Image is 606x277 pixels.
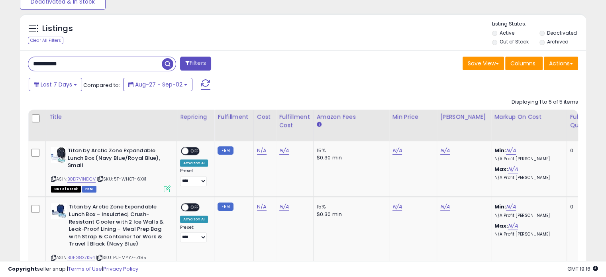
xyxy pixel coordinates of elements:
span: Compared to: [83,81,120,89]
b: Max: [494,165,508,173]
span: OFF [188,148,201,155]
div: Displaying 1 to 5 of 5 items [512,98,578,106]
div: Amazon AI [180,216,208,223]
a: N/A [506,147,516,155]
a: N/A [279,147,289,155]
div: Min Price [392,113,433,121]
div: [PERSON_NAME] [440,113,488,121]
th: The percentage added to the cost of goods (COGS) that forms the calculator for Min & Max prices. [491,110,567,141]
span: OFF [188,204,201,211]
strong: Copyright [8,265,37,273]
div: Fulfillment [218,113,250,121]
a: N/A [279,203,289,211]
button: Columns [505,57,543,70]
a: N/A [508,165,518,173]
b: Titan by Arctic Zone Expandable Lunch Box (Navy Blue/Royal Blue), Small [68,147,165,171]
label: Archived [547,38,568,45]
a: Terms of Use [68,265,102,273]
button: Save View [463,57,504,70]
small: Amazon Fees. [317,121,322,128]
button: Actions [544,57,578,70]
div: Clear All Filters [28,37,63,44]
b: Min: [494,147,506,154]
a: N/A [392,147,402,155]
button: Aug-27 - Sep-02 [123,78,192,91]
a: N/A [392,203,402,211]
div: Amazon Fees [317,113,386,121]
b: Max: [494,222,508,230]
small: FBM [218,202,233,211]
span: FBM [82,186,96,193]
div: 15% [317,203,383,210]
div: ASIN: [51,147,171,191]
img: 413UCXwbkoL._SL40_.jpg [51,203,67,219]
b: Titan by Arctic Zone Expandable Lunch Box – Insulated, Crush-Resistant Cooler with 2 Ice Walls & ... [69,203,166,249]
button: Filters [180,57,211,71]
div: 0 [570,203,595,210]
p: N/A Profit [PERSON_NAME] [494,175,561,181]
span: 2025-09-11 19:16 GMT [567,265,598,273]
div: Title [49,113,173,121]
a: N/A [257,147,267,155]
a: N/A [506,203,516,211]
div: seller snap | | [8,265,138,273]
b: Min: [494,203,506,210]
label: Out of Stock [500,38,529,45]
p: N/A Profit [PERSON_NAME] [494,213,561,218]
label: Active [500,29,514,36]
span: All listings that are currently out of stock and unavailable for purchase on Amazon [51,186,81,193]
a: N/A [508,222,518,230]
p: N/A Profit [PERSON_NAME] [494,232,561,237]
span: Last 7 Days [41,81,72,88]
p: N/A Profit [PERSON_NAME] [494,156,561,162]
div: Amazon AI [180,159,208,167]
a: Privacy Policy [103,265,138,273]
label: Deactivated [547,29,577,36]
a: N/A [257,203,267,211]
div: 15% [317,147,383,154]
button: Last 7 Days [29,78,82,91]
div: $0.30 min [317,211,383,218]
div: Repricing [180,113,211,121]
a: N/A [440,203,450,211]
div: Fulfillment Cost [279,113,310,130]
a: N/A [440,147,450,155]
div: Preset: [180,168,208,186]
div: Fulfillable Quantity [570,113,598,130]
h5: Listings [42,23,73,34]
div: Markup on Cost [494,113,563,121]
span: | SKU: 5T-WHOT-6XX1 [97,176,146,182]
p: Listing States: [492,20,586,28]
span: Aug-27 - Sep-02 [135,81,182,88]
span: Columns [510,59,535,67]
div: 0 [570,147,595,154]
div: $0.30 min [317,154,383,161]
div: Preset: [180,225,208,243]
small: FBM [218,146,233,155]
img: 412yewSd9cL._SL40_.jpg [51,147,66,163]
a: B0D7V1NDCV [67,176,96,183]
div: Cost [257,113,273,121]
